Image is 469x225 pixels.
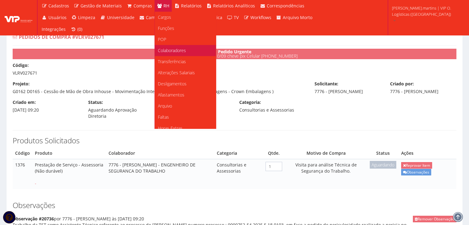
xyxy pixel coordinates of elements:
span: Limpeza [78,14,95,20]
span: Cadastros [48,3,69,9]
span: [PERSON_NAME].martins | VIP O. Logísticas ([GEOGRAPHIC_DATA]) [392,5,461,17]
a: Faltas [155,112,216,123]
td: Consultorias e Assessorias [214,159,263,189]
label: Status: [88,99,103,105]
span: Cargos [158,14,171,20]
td: Prestação de Serviço - Assessoria (Não durável) [32,159,106,189]
span: Faltas [158,114,169,120]
th: Quantidade [263,148,285,159]
span: POP [158,36,166,42]
span: Workflows [250,14,271,20]
th: Produto [32,148,106,159]
a: Workflows [241,12,274,23]
span: TV [234,14,239,20]
a: (0) [68,23,85,35]
th: Código [13,148,32,159]
a: Horas Extras [155,123,216,134]
a: Limpeza [69,12,98,23]
a: Usuários [39,12,69,23]
th: Status [367,148,399,159]
a: Colaboradores [155,45,216,56]
a: Observações [401,169,431,175]
div: 7776 - [PERSON_NAME] [310,81,385,95]
a: Cargos [155,12,216,23]
span: Usuários [48,14,67,20]
h3: Observações [13,201,456,209]
a: Transferências [155,56,216,67]
span: Compras [134,3,152,9]
span: RH [163,3,169,9]
a: TV [225,12,241,23]
span: Colaboradores [158,47,186,53]
label: Projeto: [13,81,30,87]
span: Campanhas [146,14,171,20]
span: - [35,180,36,186]
div: [DATE] 09:20 [8,99,84,113]
a: Desligamentos [155,78,216,89]
a: Alterações Salariais [155,67,216,78]
th: Motivo de Compra [285,148,367,159]
span: Universidade [107,14,134,20]
span: Aguardando [370,161,396,169]
img: logo [5,13,32,22]
td: 7776 - [PERSON_NAME] - ENGENHEIRO DE SEGURANCA DO TRABALHO [106,159,214,189]
span: Afastamentos [158,92,184,98]
span: Gestão de Materiais [80,3,122,9]
label: Código: [13,62,29,68]
th: Colaborador [106,148,214,159]
label: Solicitante: [315,81,338,87]
label: Categoria: [239,99,261,105]
a: Funções [155,23,216,34]
span: Arquivo Morto [283,14,312,20]
label: Criado em: [13,99,36,105]
span: Integrações [42,26,66,32]
span: Arquivo [158,103,172,109]
a: Afastamentos [155,89,216,100]
h3: Produtos Solicitados [13,137,456,145]
div: 7776 - [PERSON_NAME] [385,81,461,95]
span: Funções [158,25,174,31]
button: Remover Observação [413,216,456,222]
div: G0162 D0165 - Cessão de Mão de Obra Inhouse - Movimentação Interna Expedição ( Crown Embalagens -... [8,81,310,95]
td: Visita para análise Técnica de Segurança do Trabalho. [285,159,367,189]
a: POP [155,34,216,45]
span: Pedidos de Compra #VLRV027671 [19,34,104,40]
a: Arquivo [155,100,216,112]
a: Universidade [98,12,137,23]
div: Pagamento para o dia 10/09 cheve pix Celular [PHONE_NUMBER] [13,49,456,59]
span: Relatórios [181,3,202,9]
th: Categoria do Produto [214,148,263,159]
div: Consultorias e Assessorias [234,99,310,113]
a: Campanhas [137,12,173,23]
span: Horas Extras [158,125,183,131]
div: Aguardando Aprovação Diretoria [84,99,159,119]
strong: Observação #20736 [13,216,54,222]
label: Criado por: [390,81,414,87]
span: Alterações Salariais [158,70,195,76]
a: Reprovar Item [401,162,432,169]
strong: Pedido Urgente [218,49,251,55]
div: VLRV027671 [8,62,461,76]
span: Correspondências [267,3,304,9]
span: Relatórios Analíticos [213,3,255,9]
a: Integrações [39,23,68,35]
span: Transferências [158,59,186,64]
th: Ações [399,148,456,159]
a: Arquivo Morto [274,12,315,23]
span: (0) [77,26,82,32]
td: 1376 [13,159,32,189]
span: Desligamentos [158,81,187,87]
